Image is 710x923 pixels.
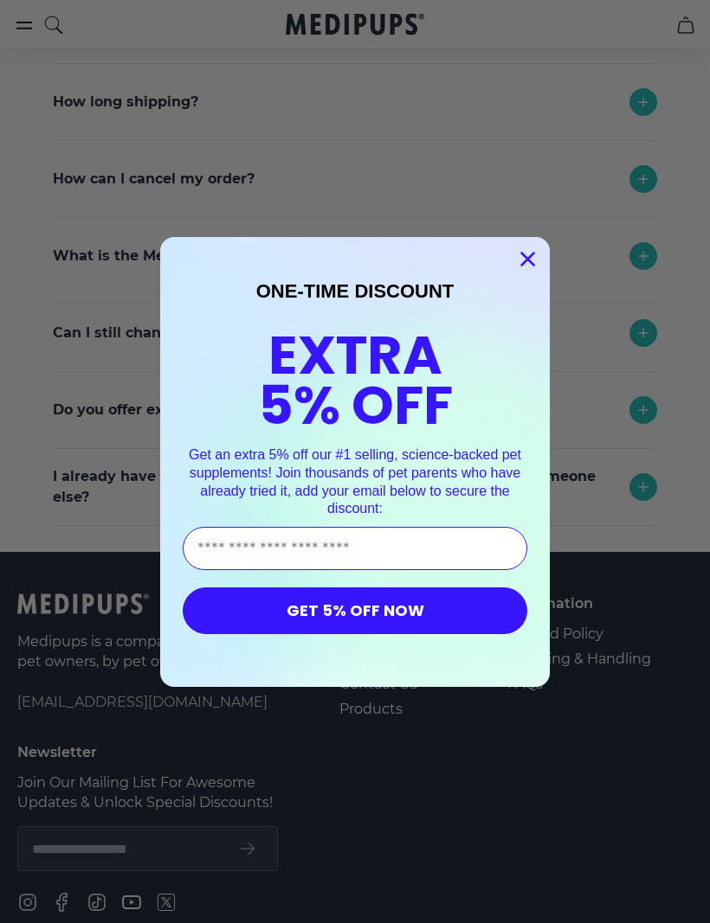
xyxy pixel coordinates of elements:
span: 5% OFF [258,368,453,443]
button: Close dialog [513,244,543,274]
span: ONE-TIME DISCOUNT [256,280,455,302]
span: EXTRA [268,317,442,393]
span: Get an extra 5% off our #1 selling, science-backed pet supplements! Join thousands of pet parents... [189,447,521,516]
button: GET 5% OFF NOW [183,587,527,634]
